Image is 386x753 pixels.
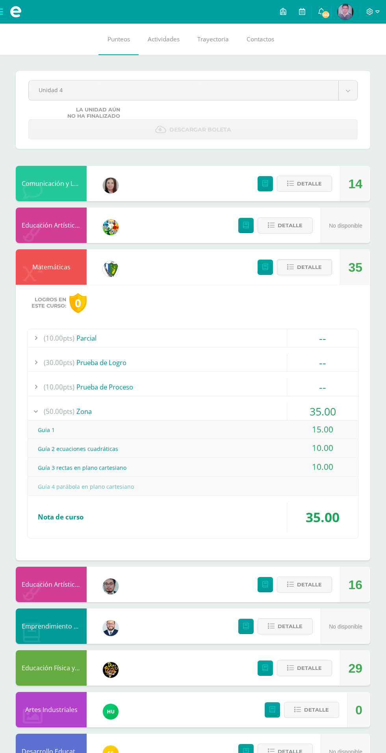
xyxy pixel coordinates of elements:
[16,249,87,285] div: Matemáticas
[278,619,302,634] span: Detalle
[348,250,362,285] div: 35
[304,703,329,717] span: Detalle
[16,650,87,686] div: Educación Física y Natación
[103,662,119,678] img: eda3c0d1caa5ac1a520cf0290d7c6ae4.png
[16,208,87,243] div: Educación Artística I, Música y Danza
[329,623,362,630] span: No disponible
[297,176,322,191] span: Detalle
[44,354,74,371] span: (30.00pts)
[28,329,358,347] div: Parcial
[319,380,326,394] span: --
[103,579,119,594] img: 5fac68162d5e1b6fbd390a6ac50e103d.png
[348,166,362,202] div: 14
[238,24,283,55] a: Contactos
[98,24,139,55] a: Punteos
[28,378,358,396] div: Prueba de Proceso
[188,24,238,55] a: Trayectoria
[67,107,120,119] span: La unidad aún no ha finalizado
[28,421,358,439] div: Guia 1
[28,459,358,477] div: Guía 3 rectas en plano cartesiano
[297,577,322,592] span: Detalle
[355,692,362,728] div: 0
[169,120,231,139] span: Descargar boleta
[319,331,326,345] span: --
[28,478,358,495] div: Guía 4 parábola en plano cartesiano
[312,424,333,435] span: 15.00
[103,704,119,720] img: fd23069c3bd5c8dde97a66a86ce78287.png
[277,176,332,192] button: Detalle
[297,260,322,274] span: Detalle
[103,178,119,193] img: 8af0450cf43d44e38c4a1497329761f3.png
[277,259,332,275] button: Detalle
[258,217,313,234] button: Detalle
[44,378,74,396] span: (10.00pts)
[103,261,119,277] img: d7d6d148f6dec277cbaab50fee73caa7.png
[16,608,87,644] div: Emprendimiento para la Productividad
[258,618,313,634] button: Detalle
[139,24,188,55] a: Actividades
[277,577,332,593] button: Detalle
[278,218,302,233] span: Detalle
[312,442,333,453] span: 10.00
[329,223,362,229] span: No disponible
[16,166,87,201] div: Comunicación y Lenguaje, Idioma Extranjero Inglés
[108,35,130,43] span: Punteos
[319,355,326,370] span: --
[16,692,87,727] div: Artes Industriales
[247,35,274,43] span: Contactos
[32,297,66,309] span: Logros en este curso:
[148,35,180,43] span: Actividades
[197,35,229,43] span: Trayectoria
[103,620,119,636] img: eaa624bfc361f5d4e8a554d75d1a3cf6.png
[306,508,340,526] span: 35.00
[277,660,332,676] button: Detalle
[38,512,84,521] span: Nota de curso
[348,651,362,686] div: 29
[39,81,328,99] span: Unidad 4
[338,4,353,20] img: 774b7ba3149eed0c82d288813da4fa16.png
[29,81,357,100] a: Unidad 4
[284,702,339,718] button: Detalle
[69,293,87,313] div: 0
[28,402,358,420] div: Zona
[297,661,322,675] span: Detalle
[348,567,362,603] div: 16
[28,440,358,458] div: Guía 2 ecuaciones cuadráticas
[312,461,333,472] span: 10.00
[16,567,87,602] div: Educación Artística II, Artes Plásticas
[28,354,358,371] div: Prueba de Logro
[103,219,119,235] img: 159e24a6ecedfdf8f489544946a573f0.png
[310,404,336,419] span: 35.00
[44,329,74,347] span: (10.00pts)
[44,402,74,420] span: (50.00pts)
[321,10,330,19] span: 140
